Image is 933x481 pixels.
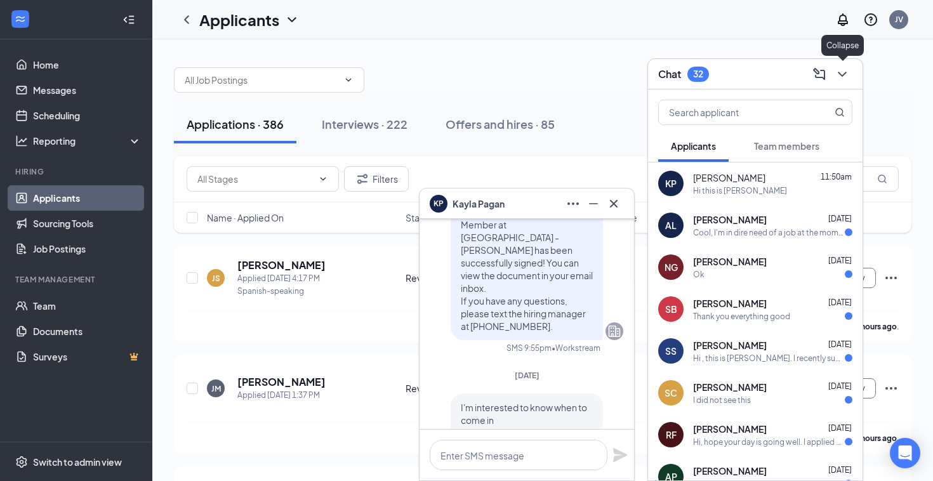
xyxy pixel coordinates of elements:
[693,353,845,364] div: Hi , this is [PERSON_NAME]. I recently submitted my application for customer service team member ...
[665,303,677,315] div: SB
[828,256,852,265] span: [DATE]
[563,194,583,214] button: Ellipses
[855,322,897,331] b: 2 hours ago
[33,77,142,103] a: Messages
[187,116,284,132] div: Applications · 386
[33,293,142,319] a: Team
[693,255,767,268] span: [PERSON_NAME]
[199,9,279,30] h1: Applicants
[237,389,326,402] div: Applied [DATE] 1:37 PM
[890,438,920,468] div: Open Intercom Messenger
[212,273,220,284] div: JS
[197,172,313,186] input: All Stages
[33,211,142,236] a: Sourcing Tools
[237,272,326,285] div: Applied [DATE] 4:17 PM
[693,381,767,393] span: [PERSON_NAME]
[566,196,581,211] svg: Ellipses
[322,116,407,132] div: Interviews · 222
[406,382,501,395] div: Review Stage
[835,12,850,27] svg: Notifications
[832,64,852,84] button: ChevronDown
[284,12,300,27] svg: ChevronDown
[14,13,27,25] svg: WorkstreamLogo
[665,177,677,190] div: KP
[237,285,326,298] div: Spanish-speaking
[693,437,845,447] div: Hi, hope your day is going well. I applied earlier this week for the Kitchen Team Member position...
[33,135,142,147] div: Reporting
[607,324,622,339] svg: Company
[586,196,601,211] svg: Minimize
[812,67,827,82] svg: ComposeMessage
[185,73,338,87] input: All Job Postings
[821,172,852,181] span: 11:50am
[237,258,326,272] h5: [PERSON_NAME]
[828,339,852,349] span: [DATE]
[828,214,852,223] span: [DATE]
[33,456,122,468] div: Switch to admin view
[583,194,604,214] button: Minimize
[863,12,878,27] svg: QuestionInfo
[33,319,142,344] a: Documents
[665,219,677,232] div: AL
[211,383,221,394] div: JM
[658,67,681,81] h3: Chat
[883,381,899,396] svg: Ellipses
[344,166,409,192] button: Filter Filters
[693,395,751,405] div: I did not see this
[33,236,142,261] a: Job Postings
[15,274,139,285] div: Team Management
[693,465,767,477] span: [PERSON_NAME]
[828,465,852,475] span: [DATE]
[693,69,703,79] div: 32
[693,297,767,310] span: [PERSON_NAME]
[665,345,677,357] div: SS
[693,185,787,196] div: Hi this is [PERSON_NAME]
[604,194,624,214] button: Cross
[883,270,899,286] svg: Ellipses
[552,343,600,353] span: • Workstream
[33,185,142,211] a: Applicants
[835,67,850,82] svg: ChevronDown
[665,261,678,273] div: NG
[515,371,539,380] span: [DATE]
[659,100,809,124] input: Search applicant
[835,107,845,117] svg: MagnifyingGlass
[406,211,431,224] span: Stage
[855,433,897,443] b: 5 hours ago
[754,140,819,152] span: Team members
[406,272,501,284] div: Review Stage
[809,64,830,84] button: ComposeMessage
[671,140,716,152] span: Applicants
[877,174,887,184] svg: MagnifyingGlass
[318,174,328,184] svg: ChevronDown
[461,402,587,426] span: I'm interested to know when to come in
[665,386,677,399] div: SC
[15,456,28,468] svg: Settings
[828,423,852,433] span: [DATE]
[355,171,370,187] svg: Filter
[693,423,767,435] span: [PERSON_NAME]
[122,13,135,26] svg: Collapse
[693,213,767,226] span: [PERSON_NAME]
[15,135,28,147] svg: Analysis
[33,103,142,128] a: Scheduling
[612,447,628,463] svg: Plane
[821,35,864,56] div: Collapse
[828,298,852,307] span: [DATE]
[179,12,194,27] svg: ChevronLeft
[828,381,852,391] span: [DATE]
[15,166,139,177] div: Hiring
[693,227,845,238] div: Cool, I'm in dire need of a job at the moment, so, this timely response is nice.
[207,211,284,224] span: Name · Applied On
[606,196,621,211] svg: Cross
[693,171,765,184] span: [PERSON_NAME]
[33,52,142,77] a: Home
[453,197,505,211] span: Kayla Pagan
[343,75,354,85] svg: ChevronDown
[895,14,903,25] div: JV
[237,375,326,389] h5: [PERSON_NAME]
[446,116,555,132] div: Offers and hires · 85
[33,344,142,369] a: SurveysCrown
